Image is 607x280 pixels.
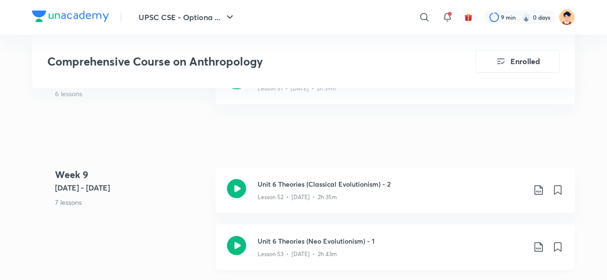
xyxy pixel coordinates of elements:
[559,9,575,25] img: yuneela k
[32,11,109,24] a: Company Logo
[55,168,208,182] h4: Week 9
[258,84,336,93] p: Lesson 51 • [DATE] • 2h 39m
[461,10,476,25] button: avatar
[258,236,525,246] h3: Unit 6 Theories (Neo Evolutionism) - 1
[258,250,337,258] p: Lesson 53 • [DATE] • 2h 43m
[216,168,575,224] a: Unit 6 Theories (Classical Evolutionism) - 2Lesson 52 • [DATE] • 2h 35m
[258,193,337,202] p: Lesson 52 • [DATE] • 2h 35m
[258,179,525,189] h3: Unit 6 Theories (Classical Evolutionism) - 2
[55,182,208,193] h5: [DATE] - [DATE]
[133,8,241,27] button: UPSC CSE - Optiona ...
[55,197,208,207] p: 7 lessons
[55,89,208,99] p: 6 lessons
[47,55,422,68] h3: Comprehensive Course on Anthropology
[32,11,109,22] img: Company Logo
[476,50,560,73] button: Enrolled
[521,12,531,22] img: streak
[464,13,473,22] img: avatar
